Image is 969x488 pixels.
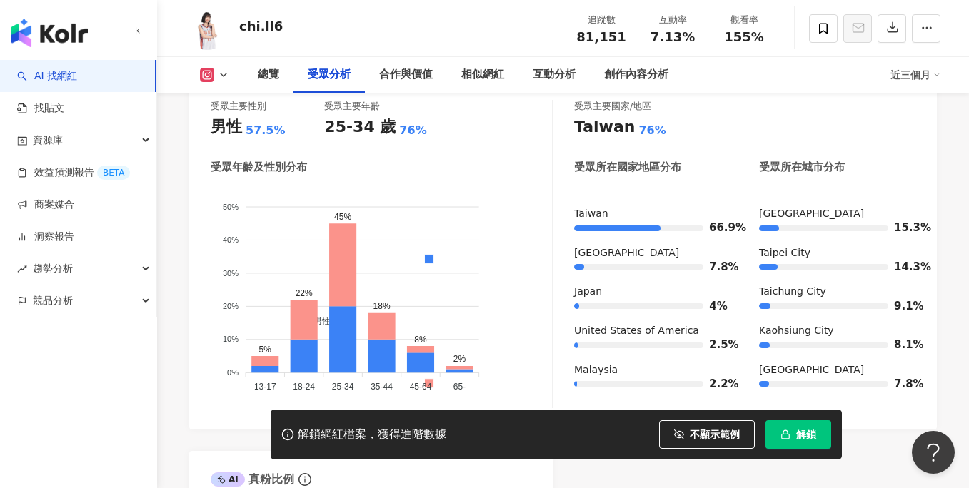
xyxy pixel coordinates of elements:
[296,471,313,488] span: info-circle
[239,17,283,35] div: chi.ll6
[461,66,504,83] div: 相似網紅
[574,324,730,338] div: United States of America
[894,340,915,350] span: 8.1%
[227,368,239,377] tspan: 0%
[533,66,576,83] div: 互動分析
[332,382,354,392] tspan: 25-34
[371,382,393,392] tspan: 35-44
[646,13,700,27] div: 互動率
[17,198,74,212] a: 商案媒合
[759,363,915,377] div: [GEOGRAPHIC_DATA]
[894,379,915,390] span: 7.8%
[11,19,88,47] img: logo
[574,207,730,221] div: Taiwan
[223,235,239,244] tspan: 40%
[796,429,816,440] span: 解鎖
[574,285,730,299] div: Japan
[574,246,730,260] div: [GEOGRAPHIC_DATA]
[17,230,74,244] a: 洞察報告
[717,13,771,27] div: 觀看率
[17,101,64,116] a: 找貼文
[223,335,239,344] tspan: 10%
[17,166,130,180] a: 效益預測報告BETA
[211,472,245,487] div: AI
[186,7,229,50] img: KOL Avatar
[651,30,695,44] span: 7.13%
[17,264,27,274] span: rise
[709,223,730,233] span: 66.9%
[638,123,666,138] div: 76%
[211,472,294,487] div: 真粉比例
[293,382,315,392] tspan: 18-24
[765,420,831,449] button: 解鎖
[254,382,276,392] tspan: 13-17
[894,262,915,273] span: 14.3%
[453,382,466,392] tspan: 65-
[709,340,730,350] span: 2.5%
[890,63,940,86] div: 近三個月
[894,301,915,312] span: 9.1%
[576,29,626,44] span: 81,151
[223,302,239,310] tspan: 20%
[894,223,915,233] span: 15.3%
[759,160,845,175] div: 受眾所在城市分布
[379,66,433,83] div: 合作與價值
[759,246,915,260] div: Taipei City
[33,253,73,285] span: 趨勢分析
[574,160,681,175] div: 受眾所在國家地區分布
[399,123,426,138] div: 76%
[324,100,380,113] div: 受眾主要年齡
[759,285,915,299] div: Taichung City
[724,30,764,44] span: 155%
[246,123,286,138] div: 57.5%
[223,203,239,211] tspan: 50%
[324,116,396,138] div: 25-34 歲
[574,13,628,27] div: 追蹤數
[574,116,635,138] div: Taiwan
[759,207,915,221] div: [GEOGRAPHIC_DATA]
[298,427,446,442] div: 解鎖網紅檔案，獲得進階數據
[709,262,730,273] span: 7.8%
[759,324,915,338] div: Kaohsiung City
[223,269,239,278] tspan: 30%
[211,160,307,175] div: 受眾年齡及性別分布
[690,429,740,440] span: 不顯示範例
[659,420,755,449] button: 不顯示範例
[604,66,668,83] div: 創作內容分析
[33,124,63,156] span: 資源庫
[211,100,266,113] div: 受眾主要性別
[574,363,730,377] div: Malaysia
[410,382,432,392] tspan: 45-64
[211,116,242,138] div: 男性
[574,100,651,113] div: 受眾主要國家/地區
[258,66,279,83] div: 總覽
[308,66,351,83] div: 受眾分析
[709,301,730,312] span: 4%
[709,379,730,390] span: 2.2%
[33,285,73,317] span: 競品分析
[17,69,77,83] a: searchAI 找網紅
